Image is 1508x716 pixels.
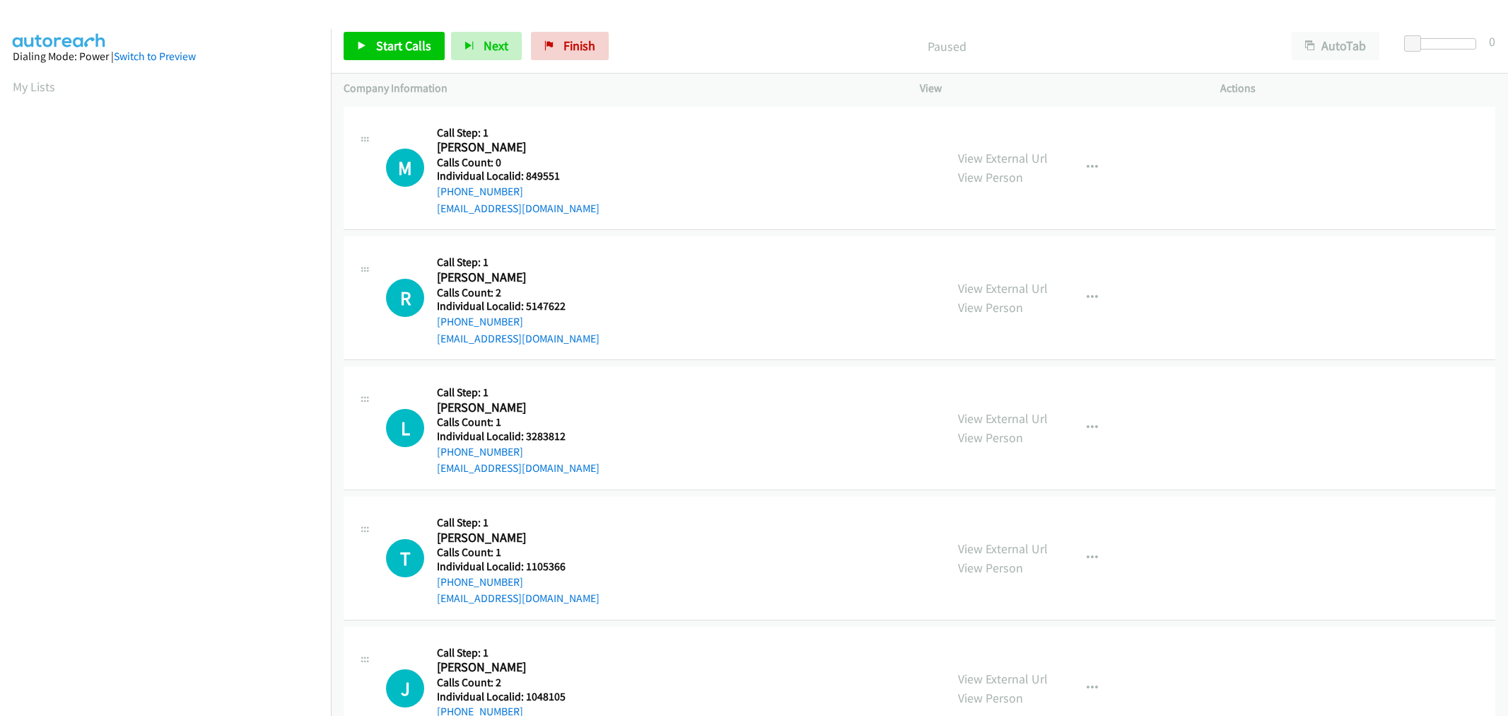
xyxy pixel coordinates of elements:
[437,676,755,690] h5: Calls Count: 2
[437,299,600,313] h5: Individual Localid: 5147622
[13,48,318,65] div: Dialing Mode: Power |
[437,270,599,286] h2: [PERSON_NAME]
[437,400,599,416] h2: [PERSON_NAME]
[958,410,1048,427] a: View External Url
[437,332,600,345] a: [EMAIL_ADDRESS][DOMAIN_NAME]
[958,541,1048,557] a: View External Url
[437,646,755,660] h5: Call Step: 1
[386,149,424,187] div: The call is yet to be attempted
[958,560,1023,576] a: View Person
[958,671,1048,687] a: View External Url
[437,255,600,270] h5: Call Step: 1
[386,669,424,708] h1: J
[437,286,600,300] h5: Calls Count: 2
[958,150,1048,166] a: View External Url
[386,279,424,317] div: The call is yet to be attempted
[386,669,424,708] div: The call is yet to be attempted
[437,659,599,676] h2: [PERSON_NAME]
[958,169,1023,185] a: View Person
[437,516,600,530] h5: Call Step: 1
[386,409,424,447] h1: L
[437,429,600,444] h5: Individual Localid: 3283812
[13,79,55,95] a: My Lists
[376,37,431,54] span: Start Calls
[437,139,599,156] h2: [PERSON_NAME]
[386,409,424,447] div: The call is yet to be attempted
[920,80,1195,97] p: View
[437,545,600,560] h5: Calls Count: 1
[386,539,424,577] div: The call is yet to be attempted
[958,429,1023,446] a: View Person
[628,37,1266,56] p: Paused
[1489,32,1495,51] div: 0
[386,279,424,317] h1: R
[1411,38,1476,50] div: Delay between calls (in seconds)
[958,690,1023,706] a: View Person
[437,690,755,704] h5: Individual Localid: 1048105
[437,126,600,140] h5: Call Step: 1
[451,32,522,60] button: Next
[437,169,600,183] h5: Individual Localid: 849551
[437,591,600,605] a: [EMAIL_ADDRESS][DOMAIN_NAME]
[344,80,894,97] p: Company Information
[958,280,1048,296] a: View External Url
[437,530,599,546] h2: [PERSON_NAME]
[437,560,600,574] h5: Individual Localid: 1105366
[484,37,508,54] span: Next
[437,461,600,475] a: [EMAIL_ADDRESS][DOMAIN_NAME]
[437,386,600,400] h5: Call Step: 1
[437,202,600,215] a: [EMAIL_ADDRESS][DOMAIN_NAME]
[563,37,595,54] span: Finish
[114,50,196,63] a: Switch to Preview
[958,299,1023,316] a: View Person
[386,149,424,187] h1: M
[437,575,523,589] a: [PHONE_NUMBER]
[437,315,523,328] a: [PHONE_NUMBER]
[1292,32,1379,60] button: AutoTab
[437,415,600,429] h5: Calls Count: 1
[531,32,609,60] a: Finish
[437,185,523,198] a: [PHONE_NUMBER]
[437,156,600,170] h5: Calls Count: 0
[344,32,445,60] a: Start Calls
[386,539,424,577] h1: T
[1220,80,1495,97] p: Actions
[437,445,523,458] a: [PHONE_NUMBER]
